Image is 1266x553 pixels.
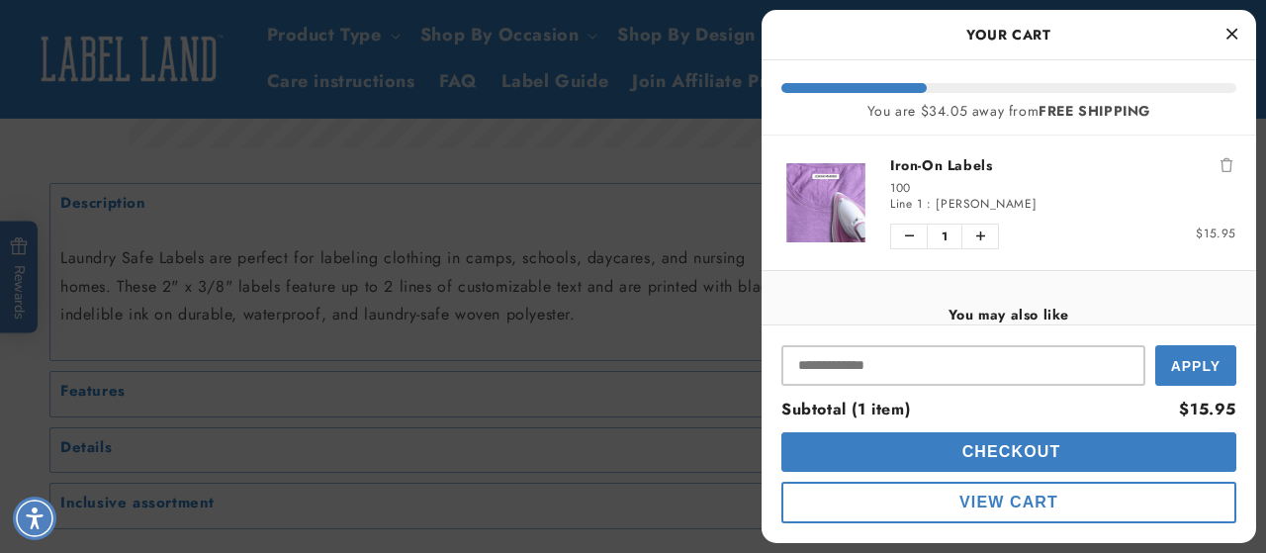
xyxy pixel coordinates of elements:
[1039,101,1150,121] b: FREE SHIPPING
[936,195,1037,213] span: [PERSON_NAME]
[781,482,1236,523] button: cart
[781,163,870,241] img: Iron-On Labels - Label Land
[781,103,1236,120] div: You are $34.05 away from
[326,7,386,66] button: Close gorgias live chat
[927,225,962,248] span: 1
[781,345,1145,386] input: Input Discount
[1217,155,1236,175] button: Remove Iron-On Labels
[781,398,910,420] span: Subtotal (1 item)
[959,494,1058,510] span: View Cart
[1179,396,1236,424] div: $15.95
[17,26,259,49] textarea: Type your message here
[1155,345,1236,386] button: Apply
[891,225,927,248] button: Decrease quantity of Iron-On Labels
[781,20,1236,49] h2: Your Cart
[890,195,923,213] span: Line 1
[781,136,1236,270] li: product
[962,225,998,248] button: Increase quantity of Iron-On Labels
[957,443,1061,460] span: Checkout
[1196,225,1236,242] span: $15.95
[781,432,1236,472] button: cart
[1217,20,1246,49] button: Close Cart
[13,497,56,540] div: Accessibility Menu
[1171,358,1221,374] span: Apply
[781,306,1236,323] h4: You may also like
[890,155,1236,175] a: Iron-On Labels
[890,180,1236,196] div: 100
[927,195,932,213] span: :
